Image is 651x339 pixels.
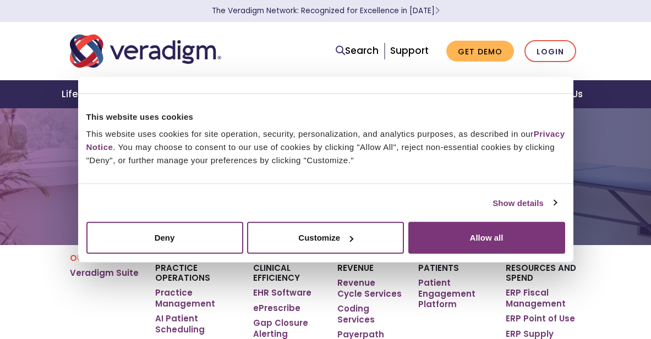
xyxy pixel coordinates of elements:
[390,44,429,57] a: Support
[253,318,321,339] a: Gap Closure Alerting
[337,277,402,299] a: Revenue Cycle Services
[408,222,565,254] button: Allow all
[86,222,243,254] button: Deny
[155,313,237,335] a: AI Patient Scheduling
[336,43,379,58] a: Search
[86,110,565,123] div: This website uses cookies
[55,80,133,108] a: Life Sciences
[155,287,237,309] a: Practice Management
[253,303,300,314] a: ePrescribe
[524,40,576,63] a: Login
[506,287,582,309] a: ERP Fiscal Management
[506,313,575,324] a: ERP Point of Use
[212,5,440,16] a: The Veradigm Network: Recognized for Excellence in [DATE]Learn More
[337,303,402,325] a: Coding Services
[70,268,139,279] a: Veradigm Suite
[435,5,440,16] span: Learn More
[253,287,311,298] a: EHR Software
[86,129,565,152] a: Privacy Notice
[247,222,404,254] button: Customize
[418,277,489,310] a: Patient Engagement Platform
[70,33,221,69] img: Veradigm logo
[86,127,565,167] div: This website uses cookies for site operation, security, personalization, and analytics purposes, ...
[446,41,514,62] a: Get Demo
[493,196,556,209] a: Show details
